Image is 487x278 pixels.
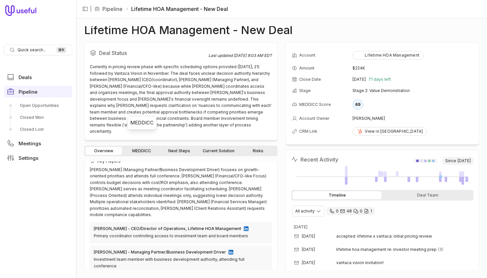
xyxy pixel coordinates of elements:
span: lifetime hoa management re: investor meeting prep [336,247,437,252]
div: Timeline [293,191,382,199]
span: Amount [299,66,314,71]
div: [PERSON_NAME] (Managing Partner/Business Development Driver) focuses on growth-oriented prioritie... [90,166,272,218]
time: [DATE] [302,247,315,252]
a: Closed Lost [4,124,72,135]
span: Pipeline [19,89,37,94]
time: [DATE] [302,234,315,239]
button: Collapse sidebar [80,4,90,14]
div: 0 calls and 48 email threads [327,207,375,215]
a: MEDDICC [123,147,160,155]
span: accepted: lifetime x vantaca: initial pricing review [336,234,432,239]
a: Closed Won [4,112,72,123]
img: LinkedIn [244,226,248,231]
img: LinkedIn [229,250,233,255]
div: Deal Team [383,191,472,199]
div: Primary coordinator controlling access to investment team and board members [94,233,268,239]
a: Meetings [4,137,72,149]
div: Pipeline submenu [4,100,72,135]
button: Lifetime HOA Management [352,51,424,60]
td: Stage 2: Value Demonstration [352,85,473,96]
span: Meetings [19,141,41,146]
a: Current Solution [199,147,239,155]
div: Lifetime HOA Management [357,53,419,58]
a: Overview [85,147,122,155]
div: 69 [352,99,363,110]
div: [PERSON_NAME] - Managing Partner/Business Development Driver [94,250,226,255]
span: Account Owner [299,116,330,121]
span: MEDDICC Score [299,102,331,107]
a: Risks [240,147,276,155]
div: Last updated [208,53,272,58]
span: 71 days left [368,77,391,82]
div: Currently in pricing review phase with specific scheduling options provided ([DATE], 21) followed... [90,64,272,135]
span: Settings [19,156,38,161]
a: View in [GEOGRAPHIC_DATA] [352,127,427,136]
h2: Deal Status [90,48,208,58]
span: Stage [299,88,311,93]
time: [DATE] [294,224,307,229]
h1: Lifetime HOA Management - New Deal [84,26,293,34]
li: Lifetime HOA Management - New Deal [125,5,228,13]
time: [DATE] [352,77,366,82]
h2: Recent Activity [291,156,338,163]
span: Close Date [299,77,321,82]
div: View in [GEOGRAPHIC_DATA] [357,129,423,134]
a: Deals [4,71,72,83]
a: Settings [4,152,72,164]
div: MEDDICC [130,119,154,127]
time: [DATE] [302,260,315,265]
a: Pipeline [4,86,72,98]
time: [DATE] 9:03 AM EDT [234,53,272,58]
div: [PERSON_NAME] - CEO/Director of Operations, Lifetime HOA Management [94,226,241,231]
time: [DATE] [458,158,471,163]
span: | [90,5,92,13]
td: $224K [352,63,473,73]
span: vantaca vision invitation! [336,260,384,265]
span: Since [443,157,473,165]
span: Quick search... [18,47,46,53]
a: Open Opportunities [4,100,72,111]
span: Account [299,53,315,58]
div: Investment team member with business development authority, attending full conference [94,256,268,269]
a: Pipeline [102,5,123,13]
span: CRM Link [299,129,317,134]
kbd: ⌘ K [56,47,67,53]
td: [PERSON_NAME] [352,113,473,124]
span: Deals [19,75,32,80]
span: 3 emails in thread [438,247,443,252]
a: Next Steps [161,147,197,155]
